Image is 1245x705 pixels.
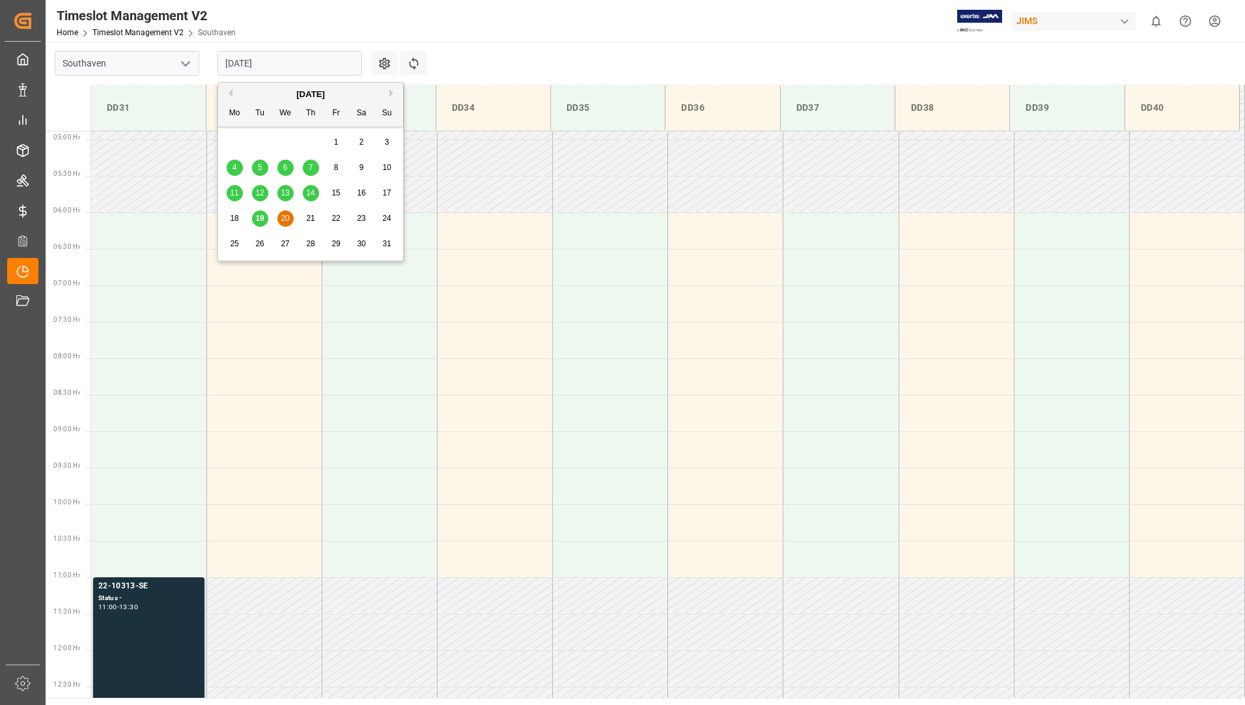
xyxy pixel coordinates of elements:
[57,28,78,37] a: Home
[98,604,117,610] div: 11:00
[281,188,289,197] span: 13
[227,236,243,252] div: Choose Monday, August 25th, 2025
[277,106,294,122] div: We
[53,170,80,177] span: 05:30 Hr
[53,316,80,323] span: 07:30 Hr
[331,214,340,223] span: 22
[53,608,80,615] span: 11:30 Hr
[303,236,319,252] div: Choose Thursday, August 28th, 2025
[53,535,80,542] span: 10:30 Hr
[306,214,315,223] span: 21
[281,239,289,248] span: 27
[328,210,344,227] div: Choose Friday, August 22nd, 2025
[217,96,310,120] div: DD32
[252,210,268,227] div: Choose Tuesday, August 19th, 2025
[230,239,238,248] span: 25
[561,96,654,120] div: DD35
[281,214,289,223] span: 20
[379,210,395,227] div: Choose Sunday, August 24th, 2025
[117,604,119,610] div: -
[354,185,370,201] div: Choose Saturday, August 16th, 2025
[1136,96,1229,120] div: DD40
[303,210,319,227] div: Choose Thursday, August 21st, 2025
[53,498,80,506] span: 10:00 Hr
[357,239,365,248] span: 30
[53,389,80,396] span: 08:30 Hr
[303,185,319,201] div: Choose Thursday, August 14th, 2025
[53,644,80,652] span: 12:00 Hr
[357,214,365,223] span: 23
[379,106,395,122] div: Su
[283,163,288,172] span: 6
[98,580,199,593] div: 22-10313-SE
[379,236,395,252] div: Choose Sunday, August 31st, 2025
[1141,7,1171,36] button: show 0 new notifications
[334,137,339,147] span: 1
[232,163,237,172] span: 4
[57,6,236,25] div: Timeslot Management V2
[53,425,80,433] span: 09:00 Hr
[92,28,184,37] a: Timeslot Management V2
[303,106,319,122] div: Th
[277,185,294,201] div: Choose Wednesday, August 13th, 2025
[331,239,340,248] span: 29
[447,96,540,120] div: DD34
[277,160,294,176] div: Choose Wednesday, August 6th, 2025
[328,106,344,122] div: Fr
[217,51,362,76] input: DD-MM-YYYY
[382,239,391,248] span: 31
[906,96,999,120] div: DD38
[277,236,294,252] div: Choose Wednesday, August 27th, 2025
[354,106,370,122] div: Sa
[379,134,395,151] div: Choose Sunday, August 3rd, 2025
[357,188,365,197] span: 16
[379,160,395,176] div: Choose Sunday, August 10th, 2025
[258,163,262,172] span: 5
[328,160,344,176] div: Choose Friday, August 8th, 2025
[359,163,364,172] span: 9
[1020,96,1113,120] div: DD39
[255,214,264,223] span: 19
[53,681,80,688] span: 12:30 Hr
[354,236,370,252] div: Choose Saturday, August 30th, 2025
[53,462,80,469] span: 09:30 Hr
[277,210,294,227] div: Choose Wednesday, August 20th, 2025
[382,214,391,223] span: 24
[222,130,400,257] div: month 2025-08
[1011,8,1141,33] button: JIMS
[389,89,397,97] button: Next Month
[225,89,232,97] button: Previous Month
[1011,12,1136,31] div: JIMS
[227,160,243,176] div: Choose Monday, August 4th, 2025
[252,236,268,252] div: Choose Tuesday, August 26th, 2025
[309,163,313,172] span: 7
[382,188,391,197] span: 17
[328,185,344,201] div: Choose Friday, August 15th, 2025
[306,188,315,197] span: 14
[306,239,315,248] span: 28
[53,280,80,287] span: 07:00 Hr
[53,207,80,214] span: 06:00 Hr
[252,106,268,122] div: Tu
[379,185,395,201] div: Choose Sunday, August 17th, 2025
[1171,7,1200,36] button: Help Center
[331,188,340,197] span: 15
[230,214,238,223] span: 18
[328,134,344,151] div: Choose Friday, August 1st, 2025
[334,163,339,172] span: 8
[354,134,370,151] div: Choose Saturday, August 2nd, 2025
[230,188,238,197] span: 11
[119,604,138,610] div: 13:30
[957,10,1002,33] img: Exertis%20JAM%20-%20Email%20Logo.jpg_1722504956.jpg
[175,53,195,74] button: open menu
[227,106,243,122] div: Mo
[227,185,243,201] div: Choose Monday, August 11th, 2025
[98,593,199,604] div: Status -
[354,210,370,227] div: Choose Saturday, August 23rd, 2025
[53,571,80,579] span: 11:00 Hr
[252,185,268,201] div: Choose Tuesday, August 12th, 2025
[252,160,268,176] div: Choose Tuesday, August 5th, 2025
[218,88,403,101] div: [DATE]
[303,160,319,176] div: Choose Thursday, August 7th, 2025
[354,160,370,176] div: Choose Saturday, August 9th, 2025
